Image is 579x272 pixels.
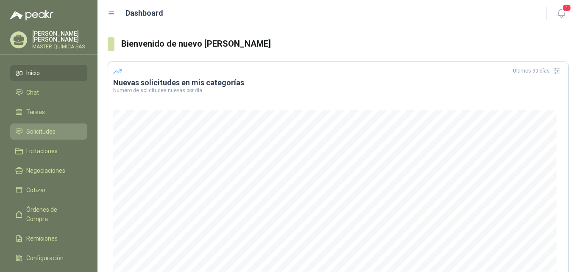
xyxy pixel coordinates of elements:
button: 1 [554,6,569,21]
a: Tareas [10,104,87,120]
a: Cotizar [10,182,87,198]
a: Solicitudes [10,123,87,140]
a: Remisiones [10,230,87,247]
p: MASTER QUIMICA SAS [32,44,87,49]
img: Logo peakr [10,10,53,20]
a: Chat [10,84,87,101]
a: Negociaciones [10,163,87,179]
span: Tareas [26,107,45,117]
a: Licitaciones [10,143,87,159]
span: Negociaciones [26,166,65,175]
h1: Dashboard [125,7,163,19]
p: Número de solicitudes nuevas por día [113,88,563,93]
span: Inicio [26,68,40,78]
span: Solicitudes [26,127,56,136]
span: 1 [562,4,571,12]
a: Configuración [10,250,87,266]
h3: Bienvenido de nuevo [PERSON_NAME] [121,37,569,50]
h3: Nuevas solicitudes en mis categorías [113,78,563,88]
span: Cotizar [26,185,46,195]
span: Órdenes de Compra [26,205,79,224]
span: Chat [26,88,39,97]
a: Inicio [10,65,87,81]
span: Configuración [26,253,64,263]
div: Últimos 30 días [513,64,563,78]
span: Licitaciones [26,146,58,156]
p: [PERSON_NAME] [PERSON_NAME] [32,31,87,42]
span: Remisiones [26,234,58,243]
a: Órdenes de Compra [10,202,87,227]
